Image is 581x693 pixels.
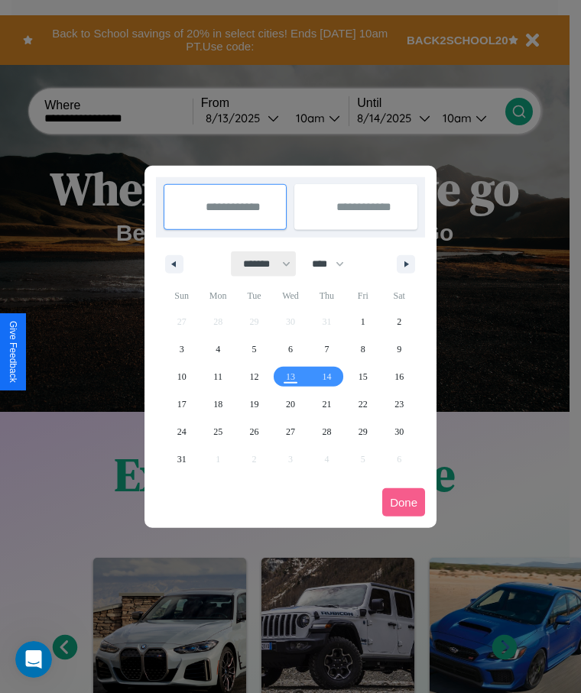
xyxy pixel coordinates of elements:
button: 13 [272,363,308,390]
span: 23 [394,390,404,418]
span: 7 [324,335,329,363]
button: 30 [381,418,417,445]
button: 2 [381,308,417,335]
iframe: Intercom live chat [15,641,52,678]
button: 7 [309,335,345,363]
div: Give Feedback [8,321,18,383]
span: 30 [394,418,404,445]
button: 8 [345,335,381,363]
span: 28 [322,418,331,445]
span: Sun [164,283,200,308]
span: 29 [359,418,368,445]
button: Done [382,488,425,517]
span: 18 [213,390,222,418]
span: 21 [322,390,331,418]
button: 10 [164,363,200,390]
span: 14 [322,363,331,390]
button: 26 [236,418,272,445]
span: Tue [236,283,272,308]
button: 29 [345,418,381,445]
button: 11 [200,363,235,390]
button: 24 [164,418,200,445]
button: 21 [309,390,345,418]
button: 25 [200,418,235,445]
span: 17 [177,390,187,418]
span: 22 [359,390,368,418]
button: 22 [345,390,381,418]
span: 10 [177,363,187,390]
span: 11 [213,363,222,390]
span: 6 [288,335,293,363]
button: 18 [200,390,235,418]
button: 14 [309,363,345,390]
button: 31 [164,445,200,473]
button: 19 [236,390,272,418]
span: 25 [213,418,222,445]
span: 4 [216,335,220,363]
button: 20 [272,390,308,418]
span: 12 [250,363,259,390]
span: 24 [177,418,187,445]
span: Mon [200,283,235,308]
span: 3 [180,335,184,363]
span: 9 [397,335,401,363]
button: 1 [345,308,381,335]
button: 27 [272,418,308,445]
span: Wed [272,283,308,308]
span: 2 [397,308,401,335]
span: 20 [286,390,295,418]
span: 5 [252,335,257,363]
span: 1 [361,308,365,335]
button: 9 [381,335,417,363]
span: 16 [394,363,404,390]
button: 6 [272,335,308,363]
span: 13 [286,363,295,390]
button: 17 [164,390,200,418]
span: 27 [286,418,295,445]
button: 5 [236,335,272,363]
button: 4 [200,335,235,363]
span: Fri [345,283,381,308]
button: 28 [309,418,345,445]
button: 3 [164,335,200,363]
span: 8 [361,335,365,363]
span: 26 [250,418,259,445]
span: Sat [381,283,417,308]
span: Thu [309,283,345,308]
span: 15 [359,363,368,390]
button: 15 [345,363,381,390]
button: 12 [236,363,272,390]
span: 19 [250,390,259,418]
span: 31 [177,445,187,473]
button: 23 [381,390,417,418]
button: 16 [381,363,417,390]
